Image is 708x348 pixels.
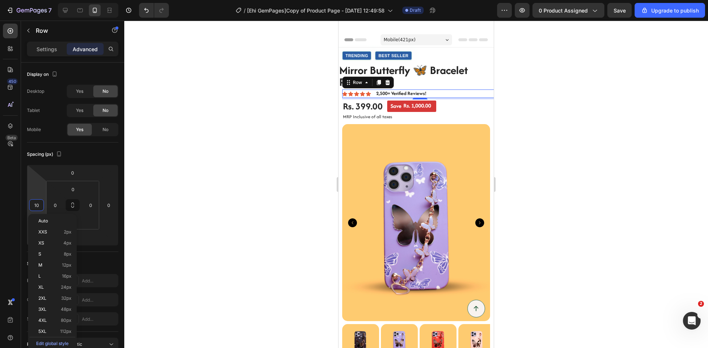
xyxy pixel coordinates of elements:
div: Mobile [27,126,41,133]
p: Settings [37,45,57,53]
div: Undo/Redo [139,3,169,18]
div: Add... [82,278,117,284]
span: [Ehi GemPages]Copy of Product Page - [DATE] 12:49:58 [247,7,385,14]
span: 2 [698,301,704,307]
input: 0px [50,200,61,211]
div: Beta [6,135,18,141]
div: Display on [27,70,59,80]
div: Spacing (px) [27,150,63,159]
div: Shadow [27,316,44,322]
span: 0 product assigned [539,7,588,14]
span: Yes [76,88,83,95]
button: Upgrade to publish [635,3,705,18]
span: No [103,126,108,133]
div: Border [27,277,41,284]
span: 5XL [38,329,46,334]
iframe: Intercom live chat [683,312,701,330]
div: Add... [82,297,117,303]
span: 112px [60,329,72,334]
input: 10 [31,200,42,211]
input: 0px [66,184,80,195]
div: Desktop [27,88,44,95]
span: / [244,7,246,14]
p: 7 [48,6,52,15]
iframe: Design area [339,21,494,348]
p: Row [36,26,98,35]
div: Tablet [27,107,40,114]
button: 7 [3,3,55,18]
div: Shape [27,259,51,269]
span: Yes [76,126,83,133]
span: Yes [76,107,83,114]
span: Draft [410,7,421,14]
button: Save [607,3,632,18]
div: 450 [7,78,18,84]
span: No [103,88,108,95]
span: No [103,107,108,114]
div: Add... [82,316,117,323]
p: Advanced [73,45,98,53]
input: 0 [103,200,114,211]
input: 0px [85,200,96,211]
div: Upgrade to publish [641,7,699,14]
div: Corner [27,296,42,303]
button: 0 product assigned [532,3,604,18]
input: 0 [65,167,80,178]
span: Save [614,7,626,14]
